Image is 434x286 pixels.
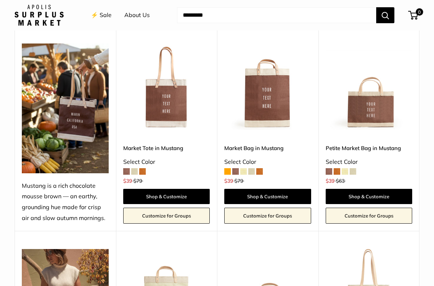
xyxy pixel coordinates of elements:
[326,157,413,167] div: Select Color
[416,8,423,16] span: 0
[326,43,413,130] img: Petite Market Bag in Mustang
[224,43,311,130] img: Market Bag in Mustang
[409,11,418,20] a: 0
[224,189,311,204] a: Shop & Customize
[376,7,394,23] button: Search
[123,189,210,204] a: Shop & Customize
[336,178,345,184] span: $63
[22,43,109,173] img: Mustang is a rich chocolate mousse brown — an earthy, grounding hue made for crisp air and slow a...
[224,157,311,167] div: Select Color
[123,43,210,130] img: Market Tote in Mustang
[123,157,210,167] div: Select Color
[326,178,334,184] span: $39
[234,178,243,184] span: $79
[124,10,150,21] a: About Us
[224,178,233,184] span: $39
[123,43,210,130] a: Market Tote in MustangMarket Tote in Mustang
[15,5,64,26] img: Apolis: Surplus Market
[123,144,210,152] a: Market Tote in Mustang
[326,189,413,204] a: Shop & Customize
[177,7,376,23] input: Search...
[91,10,112,21] a: ⚡️ Sale
[133,178,142,184] span: $79
[123,178,132,184] span: $39
[123,208,210,224] a: Customize for Groups
[22,181,109,224] div: Mustang is a rich chocolate mousse brown — an earthy, grounding hue made for crisp air and slow a...
[224,208,311,224] a: Customize for Groups
[326,43,413,130] a: Petite Market Bag in MustangPetite Market Bag in Mustang
[326,144,413,152] a: Petite Market Bag in Mustang
[326,208,413,224] a: Customize for Groups
[224,144,311,152] a: Market Bag in Mustang
[224,43,311,130] a: Market Bag in MustangMarket Bag in Mustang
